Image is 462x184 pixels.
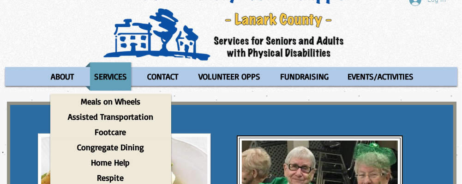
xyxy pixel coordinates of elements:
p: Assisted Transportation [64,109,157,124]
a: Meals on Wheels [50,94,171,109]
p: VOLUNTEER OPPS [194,62,264,91]
p: Footcare [91,124,131,140]
a: ABOUT [42,62,83,91]
p: Meals on Wheels [77,94,144,109]
a: EVENTS/ACTIVITIES [339,62,422,91]
p: EVENTS/ACTIVITIES [343,62,418,91]
p: FUNDRAISING [276,62,333,91]
a: SERVICES [85,62,136,91]
p: ABOUT [47,62,78,91]
a: Congregate Dining [50,140,171,155]
a: VOLUNTEER OPPS [190,62,269,91]
p: CONTACT [143,62,182,91]
a: CONTACT [138,62,187,91]
p: Congregate Dining [73,140,148,155]
nav: Site [5,62,457,91]
a: FUNDRAISING [271,62,336,91]
p: SERVICES [90,62,131,91]
a: Footcare [50,124,171,140]
a: Home Help [50,155,171,170]
p: Home Help [87,155,134,170]
a: Assisted Transportation [50,109,171,124]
